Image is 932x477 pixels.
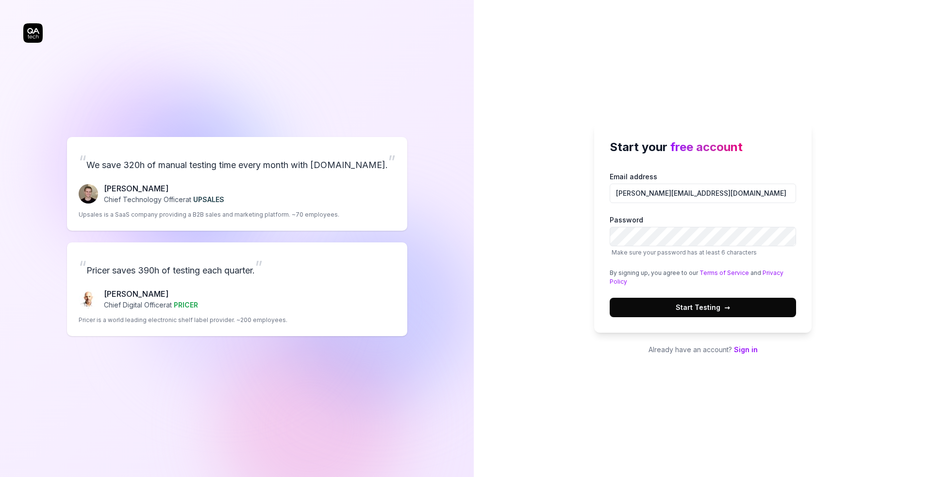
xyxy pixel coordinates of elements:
[104,288,198,300] p: [PERSON_NAME]
[193,195,224,204] span: UPSALES
[104,183,224,194] p: [PERSON_NAME]
[610,215,796,257] label: Password
[79,210,339,219] p: Upsales is a SaaS company providing a B2B sales and marketing platform. ~70 employees.
[610,171,796,203] label: Email address
[699,269,749,276] a: Terms of Service
[388,151,396,172] span: ”
[67,137,407,231] a: “We save 320h of manual testing time every month with [DOMAIN_NAME].”Fredrik Seidl[PERSON_NAME]Ch...
[610,298,796,317] button: Start Testing→
[174,301,198,309] span: PRICER
[610,269,796,286] div: By signing up, you agree to our and
[79,151,86,172] span: “
[79,254,396,280] p: Pricer saves 390h of testing each quarter.
[104,300,198,310] p: Chief Digital Officer at
[676,302,730,312] span: Start Testing
[610,227,796,246] input: PasswordMake sure your password has at least 6 characters
[724,302,730,312] span: →
[79,184,98,204] img: Fredrik Seidl
[610,138,796,156] h2: Start your
[67,242,407,336] a: “Pricer saves 390h of testing each quarter.”Chris Chalkitis[PERSON_NAME]Chief Digital Officerat P...
[734,345,758,354] a: Sign in
[594,344,812,355] p: Already have an account?
[79,316,287,324] p: Pricer is a world leading electronic shelf label provider. ~200 employees.
[79,149,396,175] p: We save 320h of manual testing time every month with [DOMAIN_NAME].
[79,290,98,309] img: Chris Chalkitis
[610,184,796,203] input: Email address
[255,256,263,278] span: ”
[670,140,743,154] span: free account
[104,194,224,204] p: Chief Technology Officer at
[612,249,757,256] span: Make sure your password has at least 6 characters
[610,269,783,285] a: Privacy Policy
[79,256,86,278] span: “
